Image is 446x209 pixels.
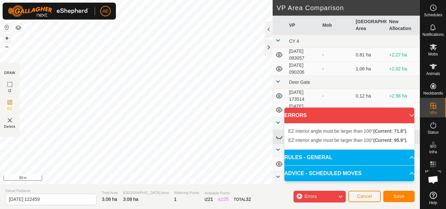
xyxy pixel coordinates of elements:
[223,197,229,202] span: 25
[123,190,169,196] span: [GEOGRAPHIC_DATA] Area
[322,66,350,72] div: -
[383,191,415,202] button: Save
[424,13,442,17] span: Schedules
[6,116,14,124] img: VP
[353,103,387,117] td: 1.83 ha
[429,111,437,115] span: VPs
[420,189,446,207] a: Help
[353,184,387,198] td: 2.64 ha
[284,123,414,149] p-accordion-content: ERRORS
[373,138,406,143] b: (Current: 95.9°)
[246,197,251,202] span: 32
[123,197,138,202] span: 3.08 ha
[174,190,199,196] span: Watering Points
[387,103,420,117] td: +1.25 ha
[393,194,405,199] span: Save
[425,170,441,173] span: Heatmap
[429,150,437,154] span: Infra
[277,4,420,12] h2: VP Area Comparison
[373,128,406,134] b: (Current: 71.8°)
[284,166,414,181] p-accordion-header: ADVICE - SCHEDULED MOVES
[429,201,437,205] span: Help
[426,72,440,76] span: Animals
[322,52,350,58] div: -
[284,170,361,177] span: ADVICE - SCHEDULED MOVES
[423,170,443,189] div: Open chat
[289,80,310,85] span: Deer Gate
[422,33,444,37] span: Notifications
[103,8,109,15] span: AE
[423,91,443,95] span: Neckbands
[322,107,350,113] div: -
[387,62,420,76] td: +2.02 ha
[286,48,320,62] td: [DATE] 083057
[320,16,353,35] th: Mob
[353,16,387,35] th: [GEOGRAPHIC_DATA] Area
[218,196,229,203] div: EZ
[204,196,213,203] div: IZ
[286,89,320,103] td: [DATE] 173514
[353,62,387,76] td: 1.06 ha
[286,16,320,35] th: VP
[14,24,22,32] button: Map Layers
[428,52,438,56] span: Mobs
[3,43,11,51] button: –
[288,138,407,143] span: EZ interior angle must be larger than 100° .
[387,89,420,103] td: +2.96 ha
[286,184,320,198] td: [DATE] 112120
[304,194,317,199] span: Errors
[3,34,11,42] button: +
[204,190,251,196] span: Available Points
[286,62,320,76] td: [DATE] 090206
[322,93,350,99] div: -
[3,23,11,31] button: Reset Map
[284,150,414,165] p-accordion-header: RULES - GENERAL
[289,38,299,44] span: CY 4
[387,48,420,62] td: +2.27 ha
[288,128,407,134] span: EZ interior angle must be larger than 100° .
[174,197,177,202] span: 1
[348,191,381,202] button: Cancel
[102,190,118,196] span: Total Area
[353,89,387,103] td: 0.12 ha
[8,88,12,93] span: IZ
[8,106,12,111] span: EZ
[4,70,15,75] div: DRAW
[353,48,387,62] td: 0.81 ha
[284,112,307,119] span: ERRORS
[8,5,89,17] img: Gallagher Logo
[102,197,117,202] span: 3.08 ha
[208,197,213,202] span: 21
[216,176,236,182] a: Contact Us
[5,188,97,194] span: Virtual Paddock
[234,196,251,203] div: TOTAL
[387,16,420,35] th: New Allocation
[184,176,209,182] a: Privacy Policy
[284,154,332,161] span: RULES - GENERAL
[284,108,414,123] p-accordion-header: ERRORS
[357,194,372,199] span: Cancel
[387,184,420,198] td: +0.44 ha
[4,124,16,129] span: Delete
[427,130,438,134] span: Status
[286,103,320,117] td: [DATE] 181400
